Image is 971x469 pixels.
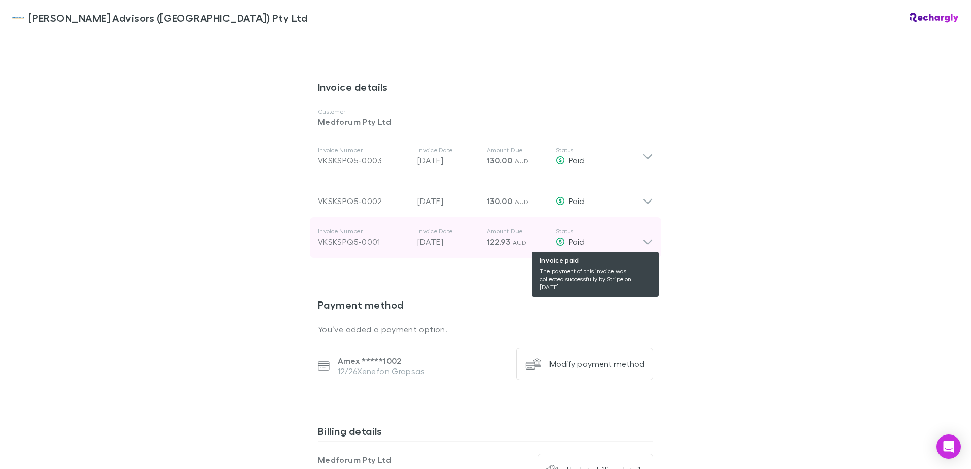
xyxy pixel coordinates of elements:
[487,155,512,165] span: 130.00
[513,239,527,246] span: AUD
[318,454,485,466] p: Medforum Pty Ltd
[12,12,24,24] img: William Buck Advisors (WA) Pty Ltd's Logo
[556,227,642,236] p: Status
[487,196,512,206] span: 130.00
[310,217,661,258] div: Invoice NumberVKSKSPQ5-0001Invoice Date[DATE]Amount Due122.93 AUDStatus
[569,237,585,246] span: Paid
[515,198,529,206] span: AUD
[310,136,661,177] div: Invoice NumberVKSKSPQ5-0003Invoice Date[DATE]Amount Due130.00 AUDStatusPaid
[417,154,478,166] p: [DATE]
[516,348,653,380] button: Modify payment method
[556,146,642,154] p: Status
[318,298,653,315] h3: Payment method
[417,195,478,207] p: [DATE]
[318,81,653,97] h3: Invoice details
[417,146,478,154] p: Invoice Date
[487,227,547,236] p: Amount Due
[318,425,653,441] h3: Billing details
[318,227,409,236] p: Invoice Number
[569,196,585,206] span: Paid
[28,10,307,25] span: [PERSON_NAME] Advisors ([GEOGRAPHIC_DATA]) Pty Ltd
[515,157,529,165] span: AUD
[936,434,961,459] div: Open Intercom Messenger
[487,237,510,247] span: 122.93
[417,236,478,248] p: [DATE]
[318,116,653,128] p: Medforum Pty Ltd
[910,13,959,23] img: Rechargly Logo
[417,227,478,236] p: Invoice Date
[318,236,409,248] div: VKSKSPQ5-0001
[549,359,644,369] div: Modify payment method
[569,155,585,165] span: Paid
[310,177,661,217] div: VKSKSPQ5-0002[DATE]130.00 AUDPaid
[318,195,409,207] div: VKSKSPQ5-0002
[338,366,425,376] p: 12/26 Xenefon Grapsas
[318,323,653,336] p: You’ve added a payment option.
[318,146,409,154] p: Invoice Number
[525,356,541,372] img: Modify payment method's Logo
[487,146,547,154] p: Amount Due
[318,154,409,166] div: VKSKSPQ5-0003
[318,108,653,116] p: Customer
